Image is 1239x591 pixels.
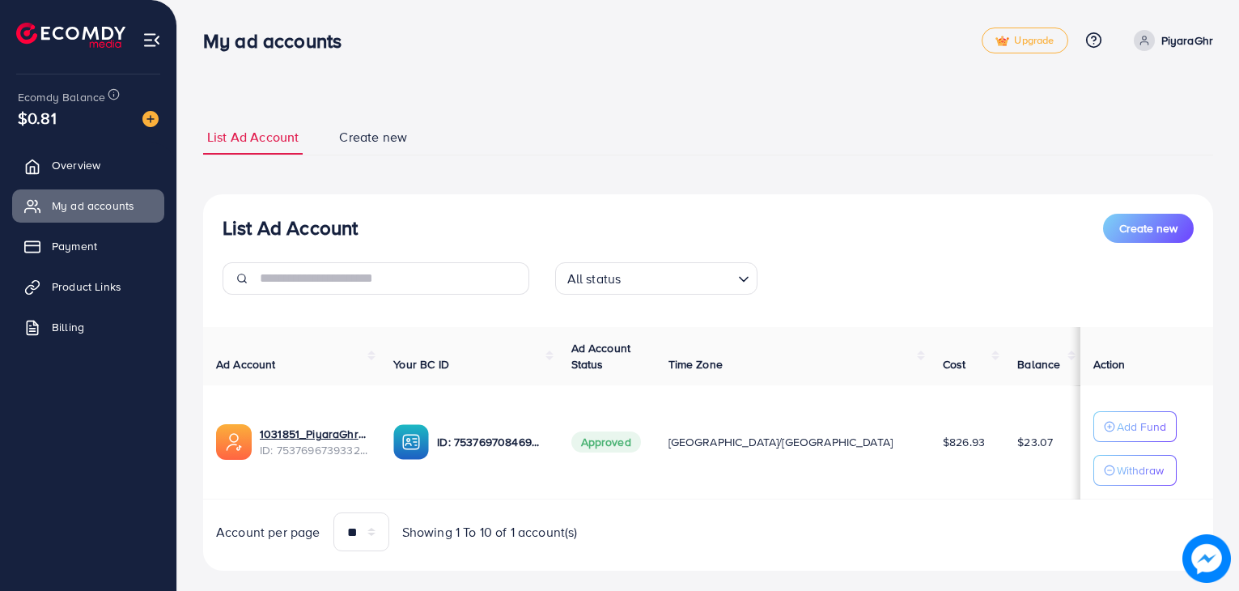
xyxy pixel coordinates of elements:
[943,356,966,372] span: Cost
[393,424,429,460] img: ic-ba-acc.ded83a64.svg
[668,356,723,372] span: Time Zone
[52,238,97,254] span: Payment
[1161,31,1213,50] p: PiyaraGhr
[16,23,125,48] img: logo
[216,523,320,542] span: Account per page
[12,270,164,303] a: Product Links
[12,311,164,343] a: Billing
[393,356,449,372] span: Your BC ID
[571,432,641,453] span: Approved
[142,31,161,49] img: menu
[995,35,1054,47] span: Upgrade
[571,340,631,372] span: Ad Account Status
[1017,356,1060,372] span: Balance
[1117,461,1164,480] p: Withdraw
[668,434,893,450] span: [GEOGRAPHIC_DATA]/[GEOGRAPHIC_DATA]
[207,128,299,147] span: List Ad Account
[142,111,159,127] img: image
[555,262,757,295] div: Search for option
[943,434,985,450] span: $826.93
[18,89,105,105] span: Ecomdy Balance
[626,264,731,291] input: Search for option
[1103,214,1194,243] button: Create new
[203,29,354,53] h3: My ad accounts
[52,198,134,214] span: My ad accounts
[216,356,276,372] span: Ad Account
[52,278,121,295] span: Product Links
[339,128,407,147] span: Create new
[223,216,358,240] h3: List Ad Account
[1093,411,1177,442] button: Add Fund
[12,189,164,222] a: My ad accounts
[216,424,252,460] img: ic-ads-acc.e4c84228.svg
[1127,30,1213,51] a: PiyaraGhr
[52,157,100,173] span: Overview
[52,319,84,335] span: Billing
[982,28,1067,53] a: tickUpgrade
[1182,534,1231,583] img: image
[995,36,1009,47] img: tick
[18,106,57,130] span: $0.81
[1093,455,1177,486] button: Withdraw
[1117,417,1166,436] p: Add Fund
[1119,220,1177,236] span: Create new
[12,149,164,181] a: Overview
[260,442,367,458] span: ID: 7537696739332096007
[260,426,367,459] div: <span class='underline'>1031851_PiyaraGhr 001_1755007113263</span></br>7537696739332096007
[12,230,164,262] a: Payment
[437,432,545,452] p: ID: 7537697084699443208
[260,426,367,442] a: 1031851_PiyaraGhr 001_1755007113263
[1093,356,1126,372] span: Action
[564,267,625,291] span: All status
[402,523,578,542] span: Showing 1 To 10 of 1 account(s)
[1017,434,1053,450] span: $23.07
